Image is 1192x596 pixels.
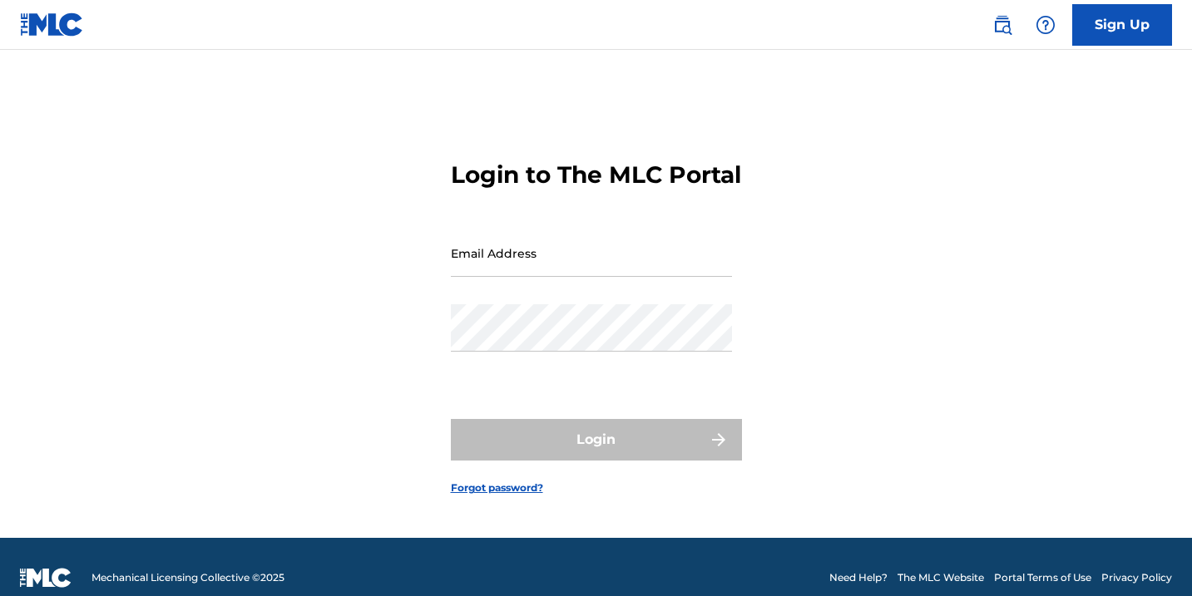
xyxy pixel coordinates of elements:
[20,568,72,588] img: logo
[829,570,888,585] a: Need Help?
[992,15,1012,35] img: search
[994,570,1091,585] a: Portal Terms of Use
[20,12,84,37] img: MLC Logo
[1029,8,1062,42] div: Help
[451,160,741,190] h3: Login to The MLC Portal
[1072,4,1172,46] a: Sign Up
[1036,15,1056,35] img: help
[898,570,984,585] a: The MLC Website
[986,8,1019,42] a: Public Search
[1109,516,1192,596] iframe: Chat Widget
[92,570,284,585] span: Mechanical Licensing Collective © 2025
[451,480,543,495] a: Forgot password?
[1101,570,1172,585] a: Privacy Policy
